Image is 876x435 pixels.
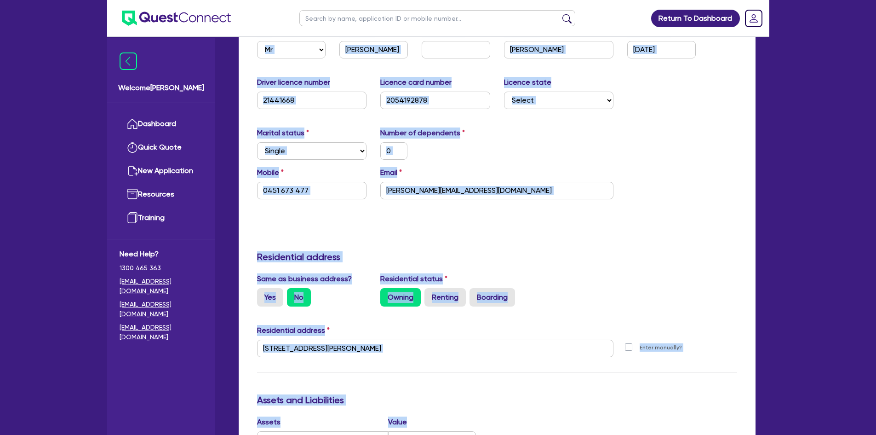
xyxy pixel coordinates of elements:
[120,159,203,183] a: New Application
[424,288,466,307] label: Renting
[127,165,138,176] img: new-application
[380,167,402,178] label: Email
[742,6,766,30] a: Dropdown toggle
[120,249,203,260] span: Need Help?
[257,288,283,307] label: Yes
[257,128,309,139] label: Marital status
[380,77,452,88] label: Licence card number
[120,52,137,70] img: icon-menu-close
[120,206,203,230] a: Training
[120,300,203,319] a: [EMAIL_ADDRESS][DOMAIN_NAME]
[640,343,682,352] label: Enter manually?
[257,273,352,284] label: Same as business address?
[120,183,203,206] a: Resources
[469,288,515,307] label: Boarding
[380,288,421,307] label: Owning
[388,417,407,428] label: Value
[257,394,737,406] h3: Assets and Liabilities
[120,136,203,159] a: Quick Quote
[651,10,740,27] a: Return To Dashboard
[627,41,696,58] input: DD / MM / YYYY
[120,323,203,342] a: [EMAIL_ADDRESS][DOMAIN_NAME]
[287,288,311,307] label: No
[120,112,203,136] a: Dashboard
[504,77,551,88] label: Licence state
[127,189,138,200] img: resources
[257,325,330,336] label: Residential address
[120,277,203,296] a: [EMAIL_ADDRESS][DOMAIN_NAME]
[127,212,138,223] img: training
[299,10,575,26] input: Search by name, application ID or mobile number...
[118,82,204,93] span: Welcome [PERSON_NAME]
[380,273,447,284] label: Residential status
[257,167,284,178] label: Mobile
[120,263,203,273] span: 1300 465 363
[127,142,138,153] img: quick-quote
[380,128,465,139] label: Number of dependents
[257,251,737,262] h3: Residential address
[257,417,389,428] label: Assets
[257,77,330,88] label: Driver licence number
[122,11,231,26] img: quest-connect-logo-blue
